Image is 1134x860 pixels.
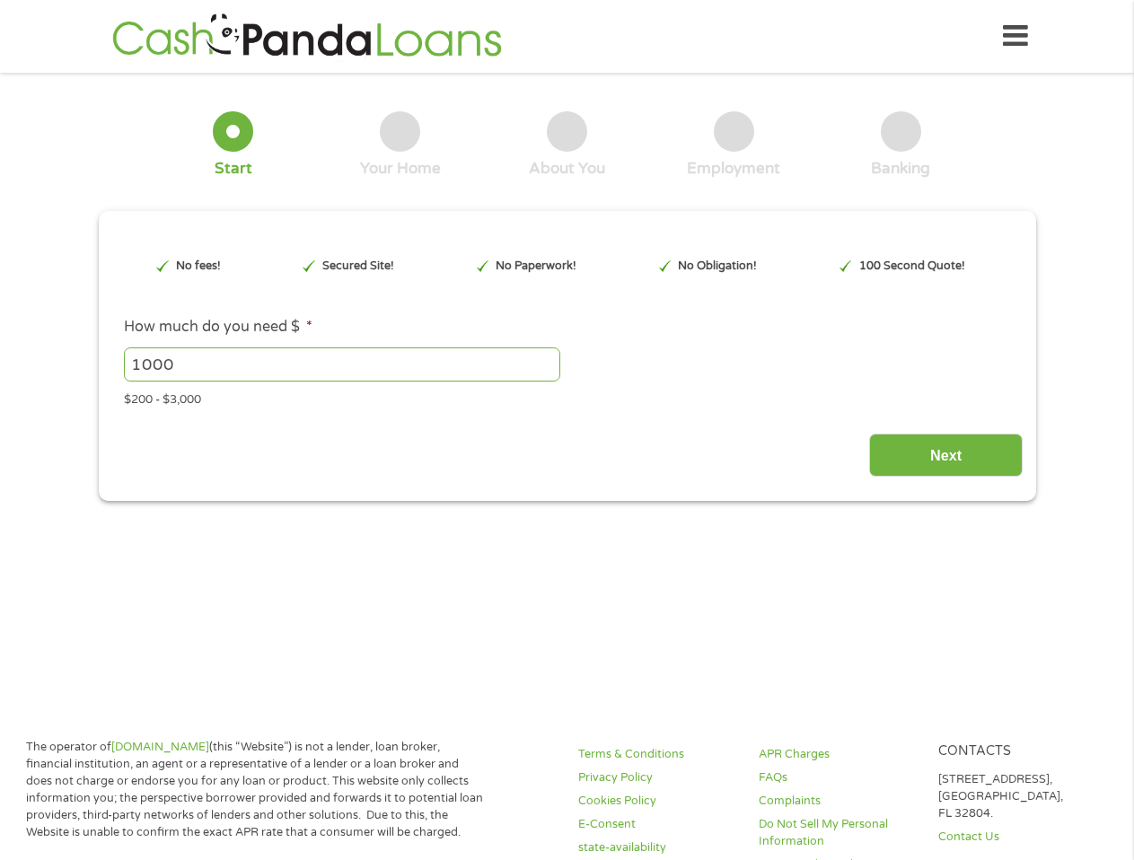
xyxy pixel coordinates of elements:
[759,746,918,763] a: APR Charges
[759,769,918,786] a: FAQs
[578,839,737,856] a: state-availability
[496,258,576,275] p: No Paperwork!
[124,318,312,337] label: How much do you need $
[869,434,1023,478] input: Next
[107,11,507,62] img: GetLoanNow Logo
[871,159,930,179] div: Banking
[759,793,918,810] a: Complaints
[124,385,1009,409] div: $200 - $3,000
[215,159,252,179] div: Start
[687,159,780,179] div: Employment
[678,258,757,275] p: No Obligation!
[578,746,737,763] a: Terms & Conditions
[938,829,1097,846] a: Contact Us
[859,258,965,275] p: 100 Second Quote!
[578,816,737,833] a: E-Consent
[578,769,737,786] a: Privacy Policy
[176,258,221,275] p: No fees!
[938,743,1097,760] h4: Contacts
[529,159,605,179] div: About You
[759,816,918,850] a: Do Not Sell My Personal Information
[111,740,209,754] a: [DOMAIN_NAME]
[26,739,487,840] p: The operator of (this “Website”) is not a lender, loan broker, financial institution, an agent or...
[360,159,441,179] div: Your Home
[322,258,394,275] p: Secured Site!
[938,771,1097,822] p: [STREET_ADDRESS], [GEOGRAPHIC_DATA], FL 32804.
[578,793,737,810] a: Cookies Policy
